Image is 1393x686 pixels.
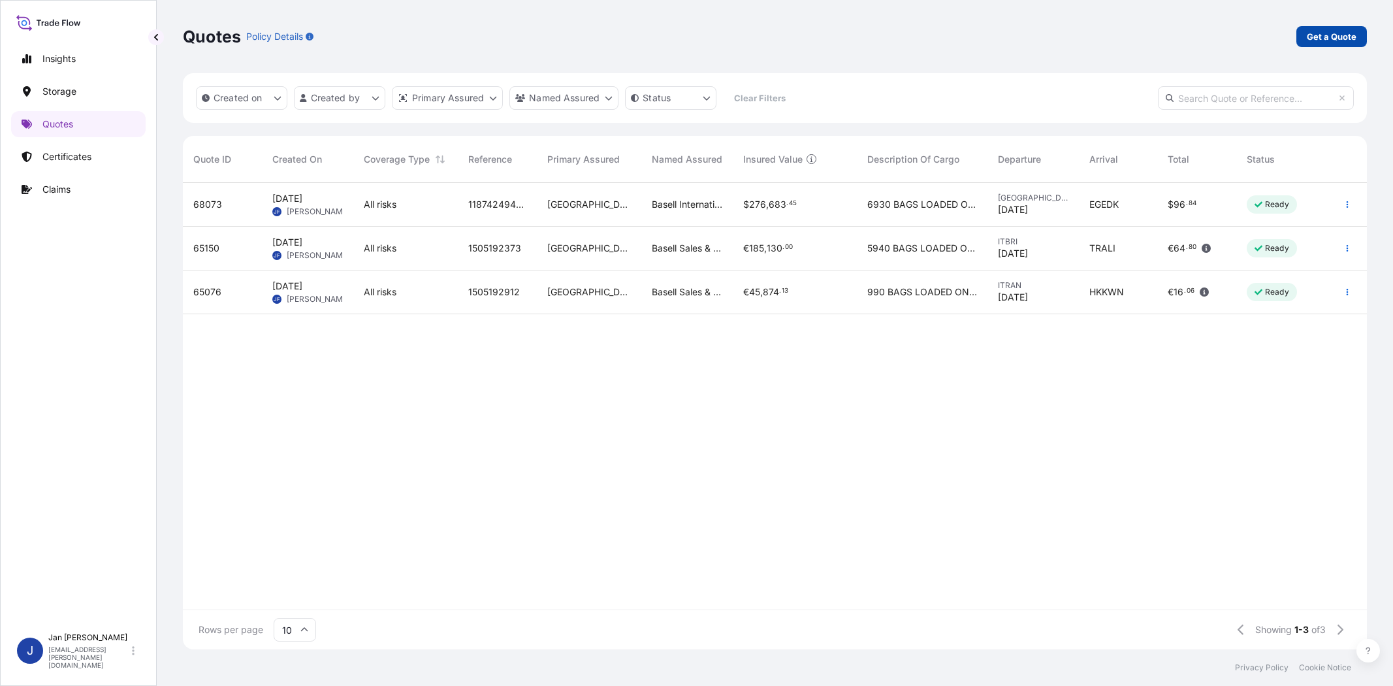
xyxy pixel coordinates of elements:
[767,244,782,253] span: 130
[272,192,302,205] span: [DATE]
[1168,153,1189,166] span: Total
[287,250,350,261] span: [PERSON_NAME]
[11,46,146,72] a: Insights
[432,152,448,167] button: Sort
[723,88,796,108] button: Clear Filters
[743,287,749,297] span: €
[763,287,779,297] span: 874
[364,198,396,211] span: All risks
[274,205,280,218] span: JF
[246,30,303,43] p: Policy Details
[1089,286,1124,299] span: HKKWN
[42,183,71,196] p: Claims
[468,153,512,166] span: Reference
[779,289,781,293] span: .
[214,91,263,105] p: Created on
[196,86,287,110] button: createdOn Filter options
[48,632,129,643] p: Jan [PERSON_NAME]
[769,200,786,209] span: 683
[998,153,1041,166] span: Departure
[1265,199,1289,210] p: Ready
[1307,30,1356,43] p: Get a Quote
[652,286,722,299] span: Basell Sales & Marketing Company B.V.
[743,153,803,166] span: Insured Value
[867,242,977,255] span: 5940 BAGS LOADED ONTO 108 PALLETS LOADED INTO 6 40' CONTAINER(S) ADSTIF HA622H
[272,236,302,249] span: [DATE]
[766,200,769,209] span: ,
[529,91,600,105] p: Named Assured
[643,91,671,105] p: Status
[27,644,33,657] span: J
[1174,244,1185,253] span: 64
[1299,662,1351,673] a: Cookie Notice
[364,153,430,166] span: Coverage Type
[1186,245,1188,250] span: .
[1168,287,1174,297] span: €
[274,249,280,262] span: JF
[509,86,618,110] button: cargoOwner Filter options
[652,198,722,211] span: Basell International Trading FZE
[468,198,526,211] span: 1187424940 5013112508 5013113957
[998,203,1028,216] span: [DATE]
[1174,200,1185,209] span: 96
[1189,201,1196,206] span: 84
[998,237,1068,247] span: ITBRI
[48,645,129,669] p: [EMAIL_ADDRESS][PERSON_NAME][DOMAIN_NAME]
[764,244,767,253] span: ,
[998,193,1068,203] span: [GEOGRAPHIC_DATA]
[652,153,722,166] span: Named Assured
[1265,287,1289,297] p: Ready
[782,245,784,250] span: .
[749,200,766,209] span: 276
[998,280,1068,291] span: ITRAN
[652,242,722,255] span: Basell Sales & Marketing Company B.V.
[274,293,280,306] span: JF
[867,198,977,211] span: 6930 BAGS LOADED ONTO 126 PALLETS LOADED INTO 7 40' HIGH CUBE CONTAINER PURELL PE 3020D
[11,144,146,170] a: Certificates
[42,85,76,98] p: Storage
[468,242,521,255] span: 1505192373
[294,86,385,110] button: createdBy Filter options
[311,91,360,105] p: Created by
[998,291,1028,304] span: [DATE]
[42,150,91,163] p: Certificates
[1174,287,1183,297] span: 16
[272,280,302,293] span: [DATE]
[11,176,146,203] a: Claims
[199,623,263,636] span: Rows per page
[1294,623,1309,636] span: 1-3
[789,201,797,206] span: 45
[42,118,73,131] p: Quotes
[1265,243,1289,253] p: Ready
[760,287,763,297] span: ,
[547,153,620,166] span: Primary Assured
[287,294,350,304] span: [PERSON_NAME]
[272,153,322,166] span: Created On
[1186,201,1188,206] span: .
[749,287,760,297] span: 45
[193,198,222,211] span: 68073
[1255,623,1292,636] span: Showing
[998,247,1028,260] span: [DATE]
[1189,245,1196,250] span: 80
[625,86,716,110] button: certificateStatus Filter options
[1296,26,1367,47] a: Get a Quote
[11,111,146,137] a: Quotes
[1184,289,1186,293] span: .
[11,78,146,105] a: Storage
[743,244,749,253] span: €
[1089,153,1118,166] span: Arrival
[867,286,977,299] span: 990 BAGS LOADED ONTO 18 PALLETS LOADED INTO 1 40' CONTAINER(S) CLYRELL EC340Q
[785,245,793,250] span: 00
[1235,662,1289,673] a: Privacy Policy
[547,198,631,211] span: [GEOGRAPHIC_DATA]
[42,52,76,65] p: Insights
[468,286,520,299] span: 1505192912
[786,201,788,206] span: .
[547,242,631,255] span: [GEOGRAPHIC_DATA]
[1158,86,1354,110] input: Search Quote or Reference...
[1089,242,1115,255] span: TRALI
[183,26,241,47] p: Quotes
